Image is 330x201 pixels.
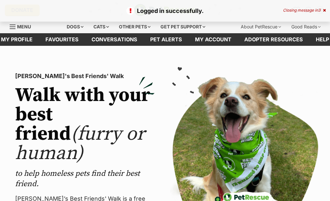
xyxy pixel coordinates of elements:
a: conversations [85,33,144,46]
div: Good Reads [287,20,325,33]
div: Dogs [62,20,88,33]
h2: Walk with your best friend [15,86,155,163]
span: Menu [17,24,31,29]
a: Adopter resources [238,33,309,46]
span: (furry or human) [15,122,145,166]
p: [PERSON_NAME]'s Best Friends' Walk [15,72,155,81]
div: Other pets [114,20,155,33]
div: Get pet support [156,20,210,33]
div: Cats [89,20,113,33]
a: My account [189,33,238,46]
div: About PetRescue [236,20,286,33]
a: Favourites [39,33,85,46]
a: Pet alerts [144,33,189,46]
p: to help homeless pets find their best friend. [15,168,155,189]
a: Menu [10,20,35,32]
